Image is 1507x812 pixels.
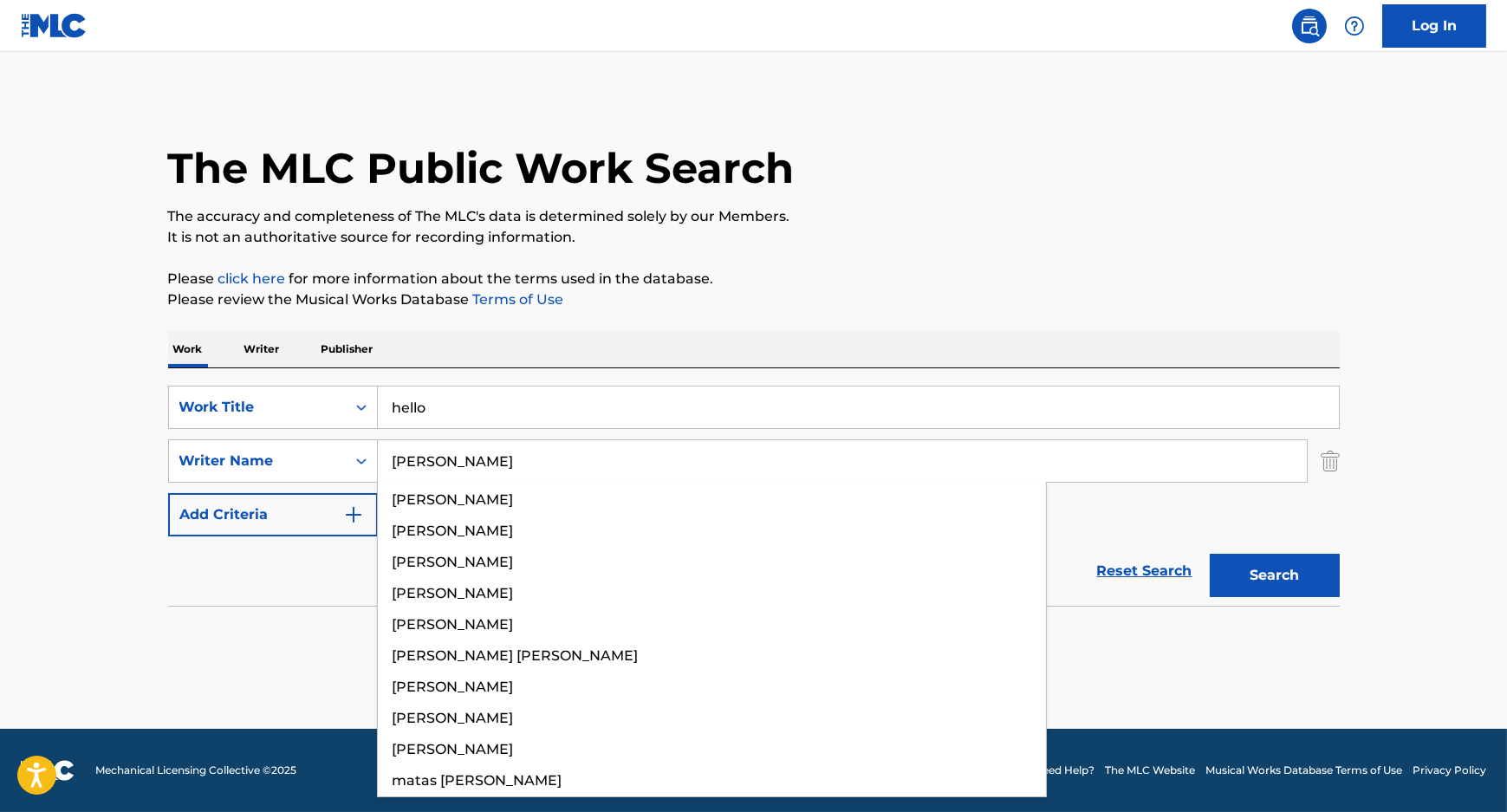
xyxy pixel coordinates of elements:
[168,493,378,536] button: Add Criteria
[179,397,335,418] div: Work Title
[470,291,564,308] a: Terms of Use
[168,206,1340,227] p: The accuracy and completeness of The MLC's data is determined solely by our Members.
[179,451,335,471] div: Writer Name
[1299,16,1320,36] img: search
[1337,9,1372,43] div: Help
[316,331,379,367] p: Publisher
[95,763,296,778] span: Mechanical Licensing Collective © 2025
[393,741,514,757] span: [PERSON_NAME]
[393,616,514,633] span: [PERSON_NAME]
[168,289,1340,310] p: Please review the Musical Works Database
[1205,763,1402,778] a: Musical Works Database Terms of Use
[1292,9,1327,43] a: Public Search
[218,270,286,287] a: click here
[1088,552,1201,590] a: Reset Search
[1382,4,1486,48] a: Log In
[393,554,514,570] span: [PERSON_NAME]
[1344,16,1365,36] img: help
[168,227,1340,248] p: It is not an authoritative source for recording information.
[1034,763,1095,778] a: Need Help?
[21,760,75,781] img: logo
[393,772,562,789] span: matas [PERSON_NAME]
[343,504,364,525] img: 9d2ae6d4665cec9f34b9.svg
[168,331,208,367] p: Work
[393,585,514,601] span: [PERSON_NAME]
[21,13,88,38] img: MLC Logo
[1105,763,1195,778] a: The MLC Website
[1321,439,1340,483] img: Delete Criterion
[168,142,795,194] h1: The MLC Public Work Search
[393,491,514,508] span: [PERSON_NAME]
[393,523,514,539] span: [PERSON_NAME]
[393,679,514,695] span: [PERSON_NAME]
[168,269,1340,289] p: Please for more information about the terms used in the database.
[1413,763,1486,778] a: Privacy Policy
[239,331,285,367] p: Writer
[168,386,1340,606] form: Search Form
[393,647,639,664] span: [PERSON_NAME] [PERSON_NAME]
[1210,554,1340,597] button: Search
[393,710,514,726] span: [PERSON_NAME]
